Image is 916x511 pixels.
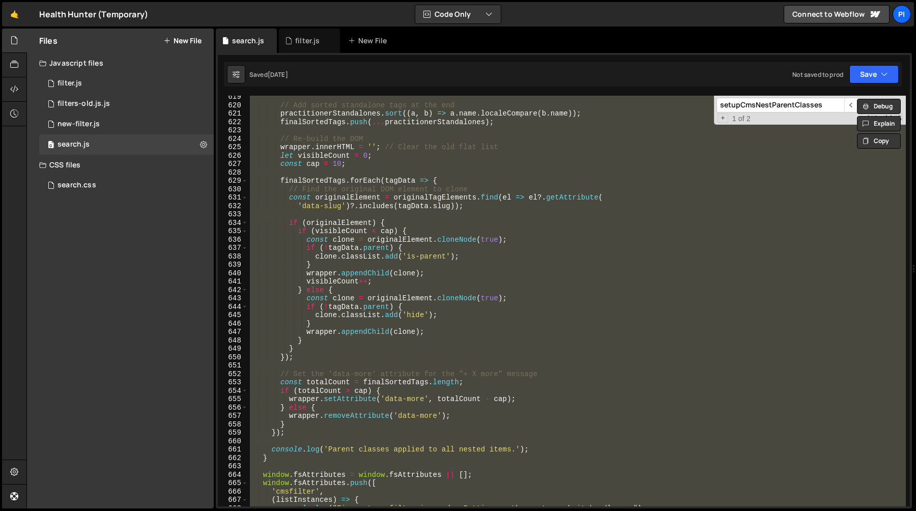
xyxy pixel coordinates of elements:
div: 653 [218,378,248,387]
div: CSS files [27,155,214,175]
div: 625 [218,143,248,152]
div: 661 [218,445,248,454]
div: 627 [218,160,248,168]
div: 16494/44708.js [39,73,214,94]
div: Saved [249,70,288,79]
div: 652 [218,370,248,379]
div: 646 [218,320,248,328]
a: Pi [893,5,911,23]
div: 642 [218,286,248,295]
input: Search for [717,98,844,112]
div: 644 [218,303,248,311]
span: Toggle Replace mode [718,113,728,123]
div: 621 [218,109,248,118]
div: 667 [218,496,248,504]
div: 641 [218,277,248,286]
div: 662 [218,454,248,463]
div: [DATE] [268,70,288,79]
span: ​ [844,98,858,112]
div: Health Hunter (Temporary) [39,8,148,20]
div: 656 [218,404,248,412]
div: 626 [218,152,248,160]
div: 630 [218,185,248,194]
div: 645 [218,311,248,320]
button: Explain [857,116,901,131]
div: Not saved to prod [792,70,843,79]
div: 632 [218,202,248,211]
div: 636 [218,236,248,244]
div: 655 [218,395,248,404]
div: filter.js [295,36,320,46]
div: 657 [218,412,248,420]
div: 16494/46184.js [39,114,214,134]
div: 654 [218,387,248,395]
div: New File [348,36,391,46]
div: 664 [218,471,248,479]
div: 651 [218,361,248,370]
button: New File [163,37,202,45]
span: 0 [48,141,54,150]
div: 647 [218,328,248,336]
div: 648 [218,336,248,345]
a: Connect to Webflow [784,5,890,23]
div: search.js [232,36,264,46]
div: 619 [218,93,248,101]
div: filter.js [58,79,82,88]
div: 650 [218,353,248,362]
div: 16494/45041.js [39,134,214,155]
div: 666 [218,488,248,496]
button: Save [849,65,899,83]
h2: Files [39,35,58,46]
div: 660 [218,437,248,446]
div: search.css [58,181,96,190]
div: 624 [218,135,248,144]
div: new-filter.js [58,120,100,129]
div: 649 [218,345,248,353]
div: 16494/45743.css [39,175,214,195]
div: 643 [218,294,248,303]
div: 16494/45764.js [39,94,214,114]
div: search.js [58,140,90,149]
div: 640 [218,269,248,278]
div: 659 [218,429,248,437]
div: Javascript files [27,53,214,73]
a: 🤙 [2,2,27,26]
button: Copy [857,133,901,149]
div: 628 [218,168,248,177]
div: 635 [218,227,248,236]
div: 658 [218,420,248,429]
button: Debug [857,99,901,114]
div: filters-old.js.js [58,99,110,108]
div: 639 [218,261,248,269]
div: 634 [218,219,248,228]
div: 620 [218,101,248,110]
div: 665 [218,479,248,488]
div: 623 [218,126,248,135]
div: 638 [218,252,248,261]
div: 633 [218,210,248,219]
div: 631 [218,193,248,202]
button: Code Only [415,5,501,23]
span: 1 of 2 [728,115,755,123]
div: 629 [218,177,248,185]
div: 622 [218,118,248,127]
div: 637 [218,244,248,252]
div: 663 [218,462,248,471]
